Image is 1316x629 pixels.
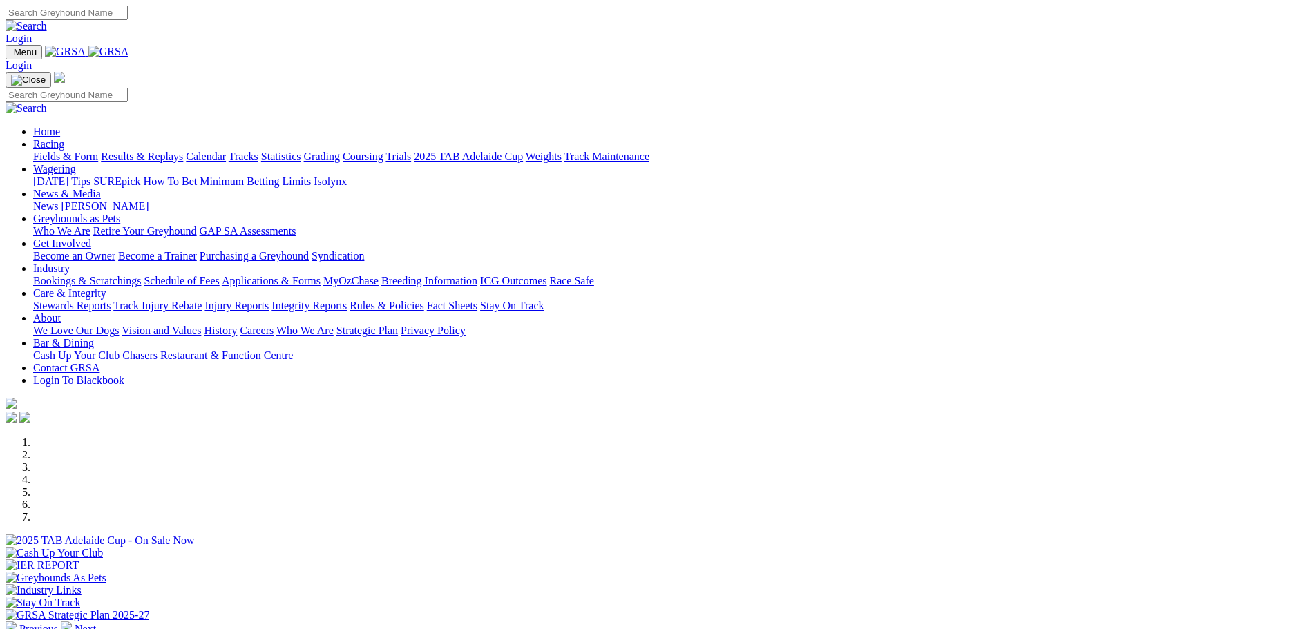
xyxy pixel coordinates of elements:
a: Contact GRSA [33,362,99,374]
a: Syndication [312,250,364,262]
a: Care & Integrity [33,287,106,299]
a: Become an Owner [33,250,115,262]
img: Stay On Track [6,597,80,609]
a: Careers [240,325,274,336]
a: Purchasing a Greyhound [200,250,309,262]
a: Fields & Form [33,151,98,162]
input: Search [6,88,128,102]
a: Cash Up Your Club [33,349,120,361]
img: Industry Links [6,584,82,597]
a: How To Bet [144,175,198,187]
a: About [33,312,61,324]
div: Care & Integrity [33,300,1310,312]
img: IER REPORT [6,559,79,572]
div: Racing [33,151,1310,163]
a: Track Injury Rebate [113,300,202,311]
img: GRSA [88,46,129,58]
a: Strategic Plan [336,325,398,336]
a: [PERSON_NAME] [61,200,149,212]
a: Who We Are [33,225,90,237]
a: Integrity Reports [271,300,347,311]
a: Trials [385,151,411,162]
a: Who We Are [276,325,334,336]
img: Cash Up Your Club [6,547,103,559]
a: Become a Trainer [118,250,197,262]
a: Stewards Reports [33,300,111,311]
a: Industry [33,262,70,274]
input: Search [6,6,128,20]
a: Racing [33,138,64,150]
div: About [33,325,1310,337]
a: Minimum Betting Limits [200,175,311,187]
img: logo-grsa-white.png [6,398,17,409]
a: SUREpick [93,175,140,187]
a: Home [33,126,60,137]
a: Login [6,32,32,44]
a: Track Maintenance [564,151,649,162]
a: Schedule of Fees [144,275,219,287]
a: Get Involved [33,238,91,249]
a: Race Safe [549,275,593,287]
a: History [204,325,237,336]
a: Vision and Values [122,325,201,336]
a: We Love Our Dogs [33,325,119,336]
a: Results & Replays [101,151,183,162]
a: Applications & Forms [222,275,321,287]
a: Fact Sheets [427,300,477,311]
a: Statistics [261,151,301,162]
a: Calendar [186,151,226,162]
a: ICG Outcomes [480,275,546,287]
a: Privacy Policy [401,325,466,336]
div: Industry [33,275,1310,287]
a: News & Media [33,188,101,200]
a: GAP SA Assessments [200,225,296,237]
a: Stay On Track [480,300,544,311]
div: News & Media [33,200,1310,213]
img: Greyhounds As Pets [6,572,106,584]
a: [DATE] Tips [33,175,90,187]
a: Tracks [229,151,258,162]
img: Close [11,75,46,86]
img: facebook.svg [6,412,17,423]
div: Bar & Dining [33,349,1310,362]
a: Bookings & Scratchings [33,275,141,287]
div: Wagering [33,175,1310,188]
img: 2025 TAB Adelaide Cup - On Sale Now [6,534,195,547]
img: twitter.svg [19,412,30,423]
a: Login To Blackbook [33,374,124,386]
a: Grading [304,151,340,162]
a: MyOzChase [323,275,379,287]
img: GRSA [45,46,86,58]
a: Wagering [33,163,76,175]
a: Injury Reports [204,300,269,311]
button: Toggle navigation [6,72,51,88]
a: Chasers Restaurant & Function Centre [122,349,293,361]
a: Retire Your Greyhound [93,225,197,237]
span: Menu [14,47,37,57]
img: Search [6,102,47,115]
a: Bar & Dining [33,337,94,349]
img: GRSA Strategic Plan 2025-27 [6,609,149,621]
a: Breeding Information [381,275,477,287]
a: Coursing [343,151,383,162]
div: Get Involved [33,250,1310,262]
img: logo-grsa-white.png [54,72,65,83]
a: Isolynx [314,175,347,187]
a: Greyhounds as Pets [33,213,120,224]
a: Rules & Policies [350,300,424,311]
button: Toggle navigation [6,45,42,59]
img: Search [6,20,47,32]
a: News [33,200,58,212]
div: Greyhounds as Pets [33,225,1310,238]
a: Login [6,59,32,71]
a: 2025 TAB Adelaide Cup [414,151,523,162]
a: Weights [526,151,562,162]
